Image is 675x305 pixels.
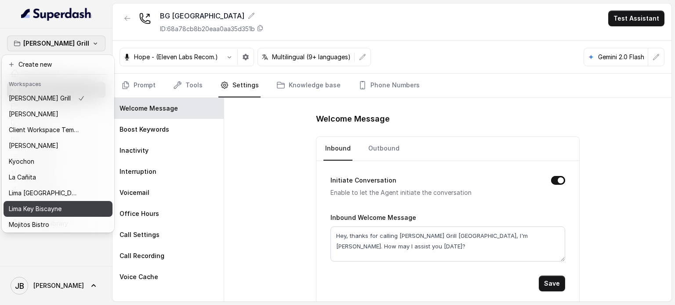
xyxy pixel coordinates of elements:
button: [PERSON_NAME] Grill [7,36,105,51]
p: Kyochon [9,156,34,167]
p: Mojitos Bistro [9,219,49,230]
p: Lima [GEOGRAPHIC_DATA] [9,188,79,198]
p: La Cañita [9,172,36,183]
header: Workspaces [4,76,112,90]
div: [PERSON_NAME] Grill [2,55,114,233]
button: Create new [4,57,112,72]
p: Lima Key Biscayne [9,204,62,214]
p: [PERSON_NAME] [9,140,58,151]
p: Client Workspace Template [9,125,79,135]
p: [PERSON_NAME] [9,109,58,119]
p: [PERSON_NAME] Grill [23,38,89,49]
p: [PERSON_NAME] Grill [9,93,71,104]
